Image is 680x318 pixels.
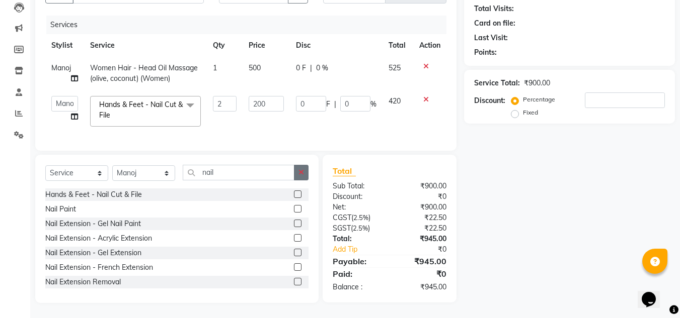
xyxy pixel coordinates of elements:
[413,34,446,57] th: Action
[474,18,515,29] div: Card on file:
[213,63,217,72] span: 1
[401,244,455,255] div: ₹0
[325,191,390,202] div: Discount:
[474,78,520,88] div: Service Total:
[390,234,454,244] div: ₹945.00
[523,108,538,117] label: Fixed
[243,34,289,57] th: Price
[249,63,261,72] span: 500
[474,47,497,58] div: Points:
[333,213,351,222] span: CGST
[45,262,153,273] div: Nail Extension - French Extension
[325,223,390,234] div: ( )
[390,213,454,223] div: ₹22.50
[383,34,413,57] th: Total
[390,191,454,202] div: ₹0
[310,63,312,73] span: |
[325,282,390,292] div: Balance :
[390,181,454,191] div: ₹900.00
[316,63,328,73] span: 0 %
[45,277,121,287] div: Nail Extension Removal
[390,268,454,280] div: ₹0
[290,34,383,57] th: Disc
[110,111,115,120] a: x
[90,63,198,83] span: Women Hair - Head Oil Massage (olive, coconut) (Women)
[353,224,368,232] span: 2.5%
[325,213,390,223] div: ( )
[333,166,356,176] span: Total
[325,268,390,280] div: Paid:
[326,99,330,110] span: F
[325,202,390,213] div: Net:
[390,255,454,267] div: ₹945.00
[334,99,336,110] span: |
[45,204,76,215] div: Nail Paint
[389,96,401,105] span: 420
[390,223,454,234] div: ₹22.50
[474,4,514,14] div: Total Visits:
[333,224,351,233] span: SGST
[474,95,505,106] div: Discount:
[325,181,390,191] div: Sub Total:
[325,234,390,244] div: Total:
[325,244,400,255] a: Add Tip
[370,99,376,110] span: %
[183,165,294,180] input: Search or Scan
[45,219,141,229] div: Nail Extension - Gel Nail Paint
[45,189,142,200] div: Hands & Feet - Nail Cut & File
[84,34,207,57] th: Service
[390,282,454,292] div: ₹945.00
[325,255,390,267] div: Payable:
[353,214,368,222] span: 2.5%
[638,278,670,308] iframe: chat widget
[474,33,508,43] div: Last Visit:
[45,34,84,57] th: Stylist
[45,233,152,244] div: Nail Extension - Acrylic Extension
[524,78,550,88] div: ₹900.00
[296,63,306,73] span: 0 F
[45,248,141,258] div: Nail Extension - Gel Extension
[207,34,243,57] th: Qty
[99,100,183,120] span: Hands & Feet - Nail Cut & File
[389,63,401,72] span: 525
[523,95,555,104] label: Percentage
[390,202,454,213] div: ₹900.00
[51,63,71,72] span: Manoj
[46,16,454,34] div: Services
